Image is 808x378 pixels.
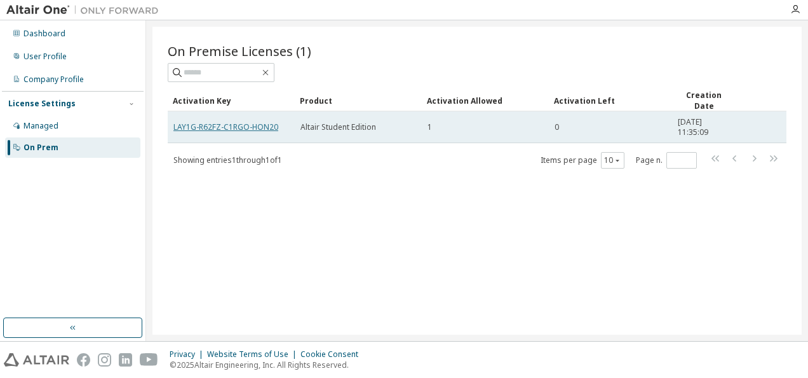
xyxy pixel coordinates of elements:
[8,99,76,109] div: License Settings
[168,42,311,60] span: On Premise Licenses (1)
[24,74,84,85] div: Company Profile
[427,90,544,111] div: Activation Allowed
[300,90,417,111] div: Product
[300,122,376,132] span: Altair Student Edition
[428,122,432,132] span: 1
[555,122,559,132] span: 0
[541,152,624,169] span: Items per page
[119,353,132,367] img: linkedin.svg
[77,353,90,367] img: facebook.svg
[170,349,207,360] div: Privacy
[173,122,278,132] a: LAY1G-R62FZ-C1RGO-HON20
[170,360,366,370] p: © 2025 Altair Engineering, Inc. All Rights Reserved.
[140,353,158,367] img: youtube.svg
[173,155,282,165] span: Showing entries 1 through 1 of 1
[24,52,67,62] div: User Profile
[24,143,58,153] div: On Prem
[554,90,667,111] div: Activation Left
[300,349,366,360] div: Cookie Consent
[636,152,697,169] span: Page n.
[98,353,111,367] img: instagram.svg
[24,29,65,39] div: Dashboard
[173,90,290,111] div: Activation Key
[6,4,165,17] img: Altair One
[678,117,730,137] span: [DATE] 11:35:09
[604,155,621,165] button: 10
[677,90,731,111] div: Creation Date
[24,121,58,131] div: Managed
[4,353,69,367] img: altair_logo.svg
[207,349,300,360] div: Website Terms of Use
